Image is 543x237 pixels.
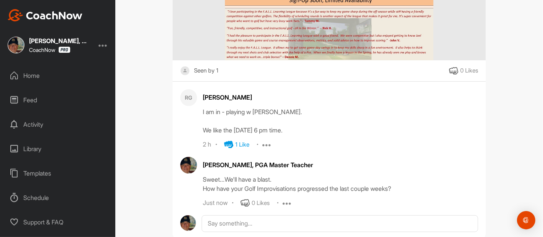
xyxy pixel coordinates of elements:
[29,38,90,44] div: [PERSON_NAME], PGA Master Teacher
[4,66,112,85] div: Home
[4,115,112,134] div: Activity
[8,37,24,53] img: square_6f22663c80ea9c74e238617ec5116298.jpg
[4,139,112,158] div: Library
[180,215,196,231] img: avatar
[180,66,190,76] img: square_default-ef6cabf814de5a2bf16c804365e32c732080f9872bdf737d349900a9daf73cf9.png
[203,107,478,135] div: I am in - playing w [PERSON_NAME]. We like the [DATE] 6 pm time.
[460,66,478,75] div: 0 Likes
[203,160,478,169] div: [PERSON_NAME], PGA Master Teacher
[4,213,112,232] div: Support & FAQ
[235,140,249,149] div: 1 Like
[180,157,197,174] img: avatar
[194,66,218,76] div: Seen by 1
[203,199,228,207] div: Just now
[180,89,197,106] div: RG
[4,188,112,207] div: Schedule
[252,199,270,208] div: 0 Likes
[4,164,112,183] div: Templates
[203,93,478,102] div: [PERSON_NAME]
[203,141,211,148] div: 2 h
[517,211,535,229] div: Open Intercom Messenger
[8,9,82,21] img: CoachNow
[203,175,478,193] div: Sweet...We'll have a blast. How have your Golf Improvisations progressed the last couple weeks?
[58,47,70,53] img: CoachNow Pro
[29,47,70,53] div: CoachNow
[4,90,112,110] div: Feed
